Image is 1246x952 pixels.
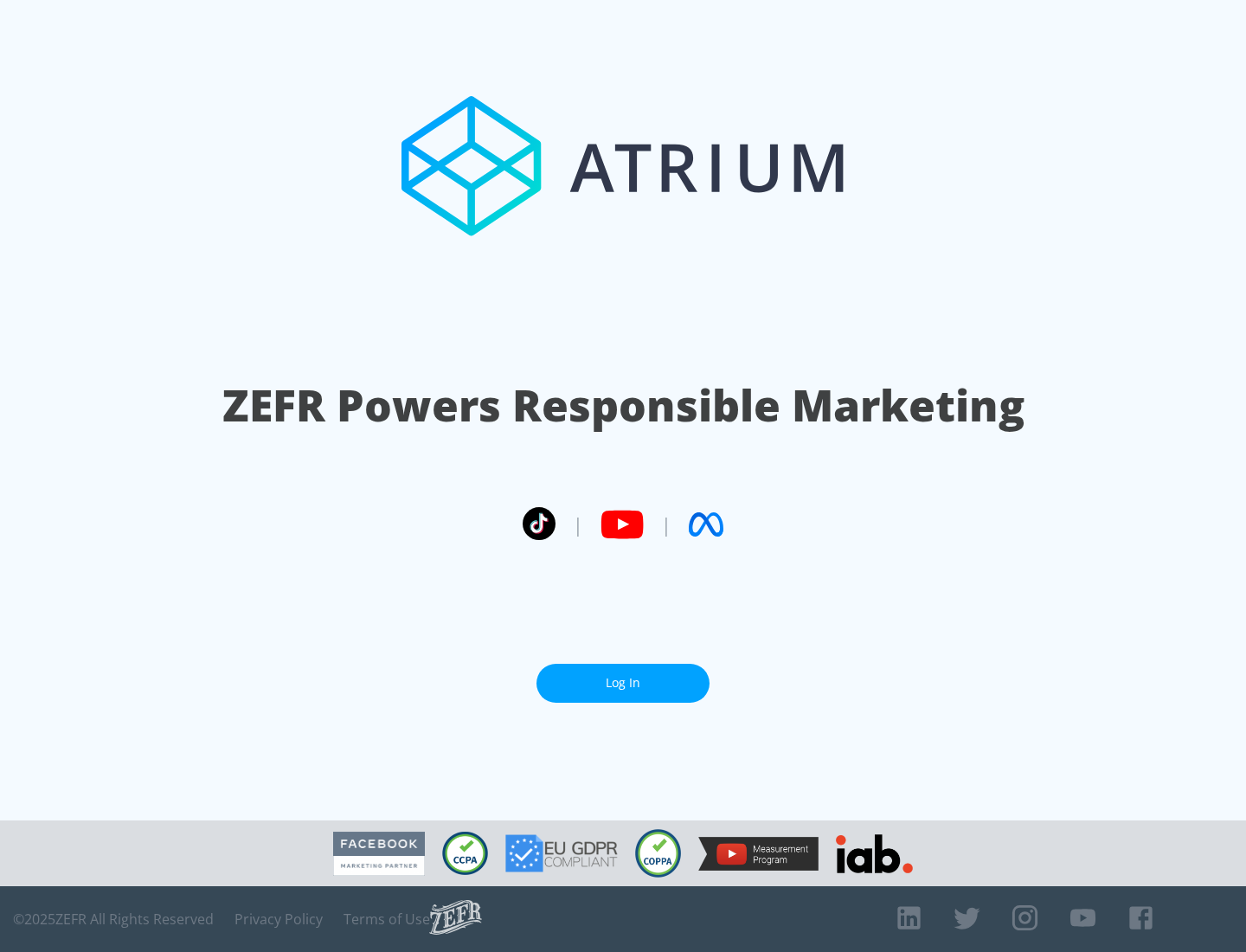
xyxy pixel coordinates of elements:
span: © 2025 ZEFR All Rights Reserved [13,910,214,928]
img: Facebook Marketing Partner [333,832,425,876]
img: COPPA Compliant [635,829,681,878]
span: | [573,511,583,537]
span: | [661,511,671,537]
img: YouTube Measurement Program [698,837,819,871]
img: IAB [836,834,913,873]
a: Privacy Policy [234,910,323,928]
h1: ZEFR Powers Responsible Marketing [222,376,1024,435]
img: CCPA Compliant [442,832,488,875]
a: Log In [536,664,710,703]
img: GDPR Compliant [505,834,618,872]
a: Terms of Use [344,910,430,928]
